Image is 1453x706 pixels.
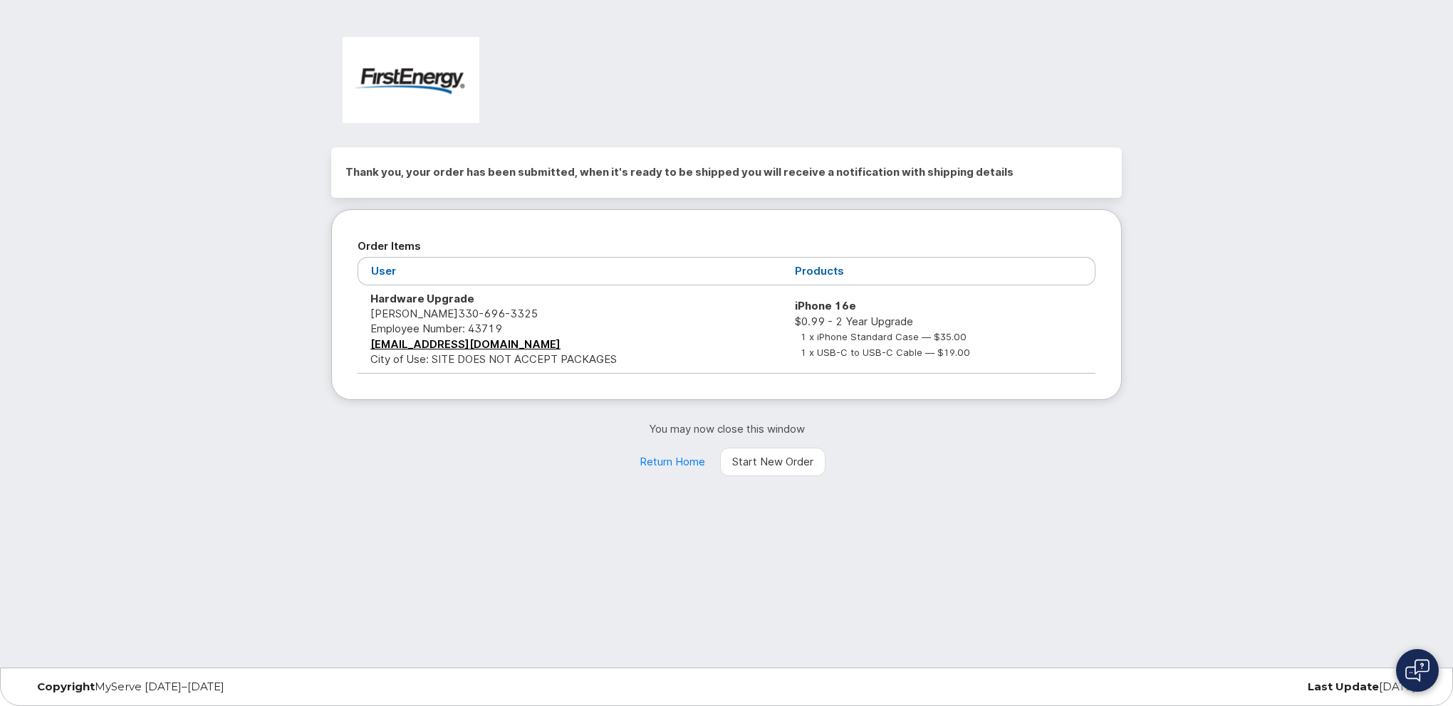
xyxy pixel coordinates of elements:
[1308,680,1379,693] strong: Last Update
[720,448,826,476] a: Start New Order
[37,680,95,693] strong: Copyright
[370,292,474,305] strong: Hardware Upgrade
[627,448,717,476] a: Return Home
[801,347,970,358] small: 1 x USB-C to USB-C Cable — $19.00
[26,681,493,692] div: MyServe [DATE]–[DATE]
[358,236,1095,257] h2: Order Items
[505,307,538,320] span: 3325
[479,307,505,320] span: 696
[782,285,1095,374] td: $0.99 - 2 Year Upgrade
[801,331,967,342] small: 1 x iPhone Standard Case — $35.00
[458,307,538,320] span: 330
[1405,659,1429,682] img: Open chat
[358,257,782,285] th: User
[358,285,782,374] td: [PERSON_NAME] City of Use: SITE DOES NOT ACCEPT PACKAGES
[345,162,1108,183] h2: Thank you, your order has been submitted, when it's ready to be shipped you will receive a notifi...
[795,299,856,312] strong: iPhone 16e
[370,322,502,335] span: Employee Number: 43719
[782,257,1095,285] th: Products
[370,337,561,351] a: [EMAIL_ADDRESS][DOMAIN_NAME]
[343,37,479,123] img: FirstEnergy Corp
[960,681,1427,692] div: [DATE]
[331,421,1122,436] p: You may now close this window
